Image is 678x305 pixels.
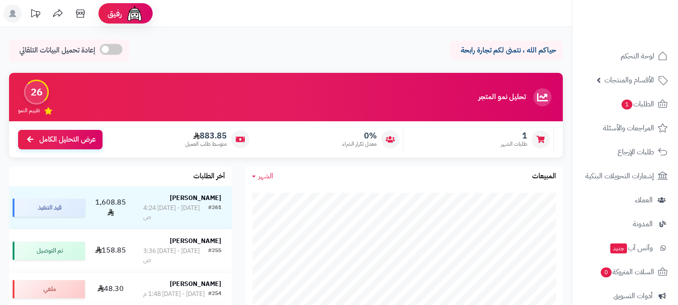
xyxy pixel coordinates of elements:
span: المراجعات والأسئلة [603,122,654,134]
div: [DATE] - [DATE] 4:24 ص [143,204,208,222]
span: معدل تكرار الشراء [342,140,377,148]
div: [DATE] - [DATE] 1:48 م [143,290,205,299]
span: متوسط طلب العميل [185,140,227,148]
strong: [PERSON_NAME] [170,193,221,203]
div: ملغي [13,280,85,298]
p: حياكم الله ، نتمنى لكم تجارة رابحة [457,45,556,56]
td: 1,608.85 [89,186,133,229]
span: طلبات الإرجاع [617,146,654,158]
img: ai-face.png [126,5,144,23]
span: الأقسام والمنتجات [604,74,654,86]
h3: تحليل نمو المتجر [478,93,526,101]
span: إشعارات التحويلات البنكية [585,170,654,182]
span: 1 [622,100,632,110]
span: العملاء [635,194,653,206]
div: [DATE] - [DATE] 3:36 ص [143,247,208,265]
span: لوحة التحكم [621,50,654,62]
a: الشهر [252,171,273,181]
div: قيد التنفيذ [13,199,85,217]
span: جديد [610,243,627,253]
div: #254 [208,290,221,299]
h3: المبيعات [532,172,556,181]
span: طلبات الشهر [501,140,527,148]
span: 883.85 [185,131,227,141]
span: الشهر [258,171,273,181]
div: تم التوصيل [13,242,85,260]
h3: آخر الطلبات [193,172,225,181]
a: الطلبات1 [578,93,673,115]
span: المدونة [633,218,653,230]
a: تحديثات المنصة [24,5,47,25]
a: وآتس آبجديد [578,237,673,259]
strong: [PERSON_NAME] [170,279,221,289]
div: #261 [208,204,221,222]
a: عرض التحليل الكامل [18,130,103,149]
span: 0 [601,267,612,277]
img: logo-2.png [617,23,669,42]
a: إشعارات التحويلات البنكية [578,165,673,187]
span: رفيق [108,8,122,19]
span: تقييم النمو [18,107,40,114]
span: وآتس آب [609,242,653,254]
span: الطلبات [621,98,654,110]
a: طلبات الإرجاع [578,141,673,163]
span: 0% [342,131,377,141]
a: السلات المتروكة0 [578,261,673,283]
a: العملاء [578,189,673,211]
td: 158.85 [89,229,133,272]
span: السلات المتروكة [600,266,654,278]
a: المدونة [578,213,673,235]
span: 1 [501,131,527,141]
span: أدوات التسويق [613,290,653,302]
a: المراجعات والأسئلة [578,117,673,139]
a: لوحة التحكم [578,45,673,67]
strong: [PERSON_NAME] [170,236,221,246]
span: عرض التحليل الكامل [39,134,96,145]
div: #255 [208,247,221,265]
span: إعادة تحميل البيانات التلقائي [19,45,95,56]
